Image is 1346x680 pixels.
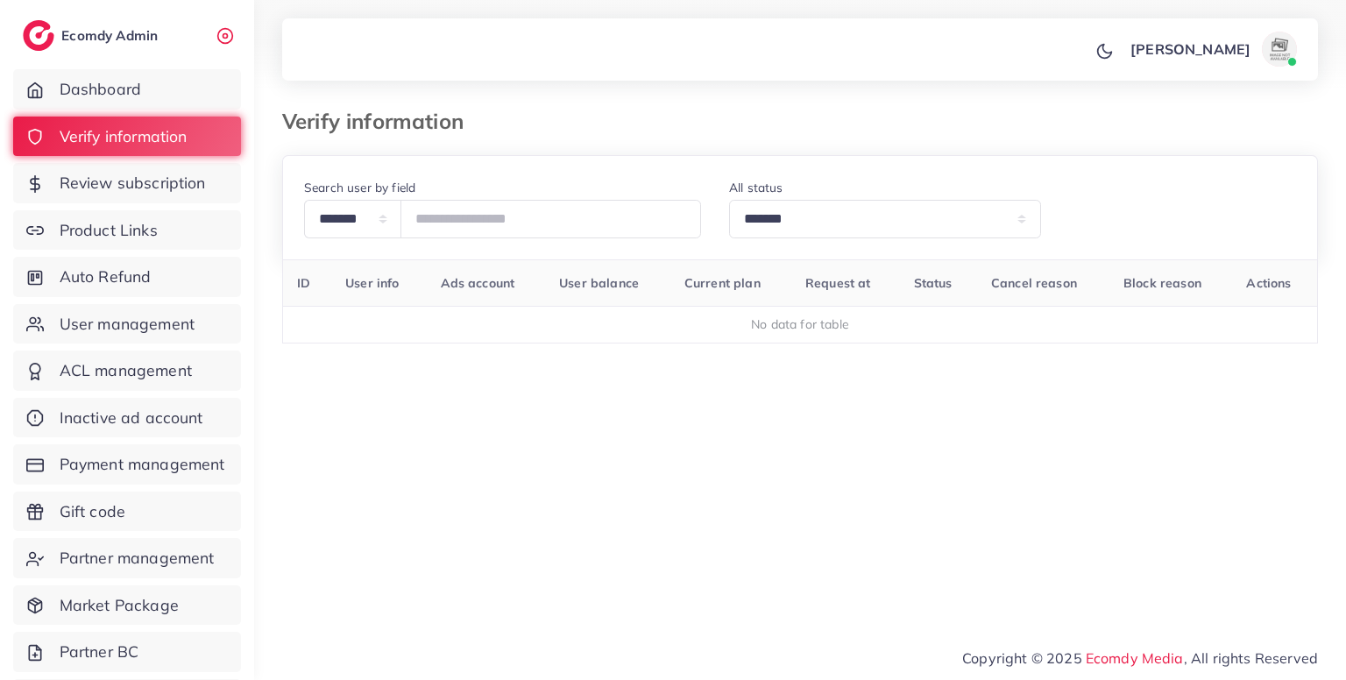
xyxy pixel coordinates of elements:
[60,125,188,148] span: Verify information
[13,632,241,672] a: Partner BC
[61,27,162,44] h2: Ecomdy Admin
[13,257,241,297] a: Auto Refund
[60,453,225,476] span: Payment management
[13,398,241,438] a: Inactive ad account
[60,219,158,242] span: Product Links
[1121,32,1304,67] a: [PERSON_NAME]avatar
[805,275,871,291] span: Request at
[1086,649,1184,667] a: Ecomdy Media
[13,210,241,251] a: Product Links
[13,351,241,391] a: ACL management
[23,20,162,51] a: logoEcomdy Admin
[282,109,478,134] h3: Verify information
[559,275,639,291] span: User balance
[684,275,761,291] span: Current plan
[13,492,241,532] a: Gift code
[13,69,241,110] a: Dashboard
[13,117,241,157] a: Verify information
[60,500,125,523] span: Gift code
[1123,275,1201,291] span: Block reason
[345,275,399,291] span: User info
[60,359,192,382] span: ACL management
[441,275,515,291] span: Ads account
[13,304,241,344] a: User management
[60,266,152,288] span: Auto Refund
[914,275,953,291] span: Status
[1262,32,1297,67] img: avatar
[60,78,141,101] span: Dashboard
[60,641,139,663] span: Partner BC
[304,179,415,196] label: Search user by field
[60,172,206,195] span: Review subscription
[991,275,1077,291] span: Cancel reason
[962,648,1318,669] span: Copyright © 2025
[60,594,179,617] span: Market Package
[1246,275,1291,291] span: Actions
[23,20,54,51] img: logo
[60,407,203,429] span: Inactive ad account
[13,538,241,578] a: Partner management
[13,163,241,203] a: Review subscription
[60,547,215,570] span: Partner management
[13,444,241,485] a: Payment management
[13,585,241,626] a: Market Package
[60,313,195,336] span: User management
[729,179,783,196] label: All status
[297,275,310,291] span: ID
[1130,39,1250,60] p: [PERSON_NAME]
[1184,648,1318,669] span: , All rights Reserved
[293,315,1308,333] div: No data for table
